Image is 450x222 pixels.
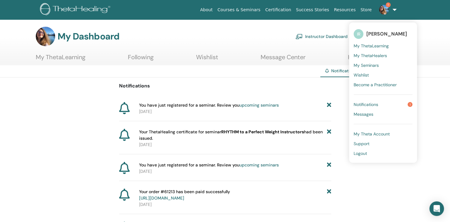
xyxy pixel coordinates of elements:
a: My Seminars [354,60,412,70]
a: Instructor Dashboard [295,30,348,43]
span: You have just registered for a seminar. Review you [139,162,279,168]
a: Resources [332,4,358,15]
div: Open Intercom Messenger [429,201,444,216]
a: My Theta Account [354,129,412,139]
a: Store [358,4,374,15]
span: Notifications [331,68,357,73]
a: Wishlist [354,70,412,80]
span: Your order #61213 has been paid successfully [139,189,230,201]
p: [DATE] [139,168,331,175]
a: [URL][DOMAIN_NAME] [139,195,184,201]
span: [PERSON_NAME] [366,31,407,37]
span: My ThetaHealers [354,53,387,58]
a: My ThetaLearning [354,41,412,51]
a: Notifications1 [354,100,412,109]
a: Message Center [261,53,305,65]
a: Certification [263,4,293,15]
a: upcoming seminars [239,162,279,168]
span: Your ThetaHealing certificate for seminar had been issued. [139,129,327,142]
p: [DATE] [139,142,331,148]
span: Become a Practitioner [354,82,397,87]
span: My ThetaLearning [354,43,389,49]
p: Notifications [119,82,331,90]
span: Support [354,141,369,146]
img: default.jpg [379,5,389,15]
a: Success Stories [294,4,332,15]
span: IR [354,29,363,39]
span: My Seminars [354,63,379,68]
img: chalkboard-teacher.svg [295,34,303,39]
a: My ThetaLearning [36,53,85,65]
a: My ThetaHealers [354,51,412,60]
a: upcoming seminars [239,102,279,108]
p: [DATE] [139,201,331,208]
a: IR[PERSON_NAME] [354,27,412,41]
a: Help & Resources [348,53,397,65]
a: Wishlist [196,53,218,65]
span: Notifications [354,102,378,107]
span: You have just registered for a seminar. Review you [139,102,279,108]
a: Become a Practitioner [354,80,412,90]
a: Courses & Seminars [215,4,263,15]
a: Support [354,139,412,149]
span: 1 [386,2,391,7]
span: Wishlist [354,72,369,78]
img: default.jpg [36,27,55,46]
a: Messages [354,109,412,119]
h3: My Dashboard [58,31,119,42]
span: 1 [408,102,412,107]
span: My Theta Account [354,131,390,137]
a: Following [128,53,154,65]
a: About [198,4,215,15]
p: [DATE] [139,108,331,115]
img: logo.png [40,3,112,17]
b: RHYTHM to a Perfect Weight Instructors [221,129,304,135]
ul: 1 [349,22,417,163]
span: Logout [354,151,367,156]
a: Logout [354,149,412,158]
span: Messages [354,111,373,117]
